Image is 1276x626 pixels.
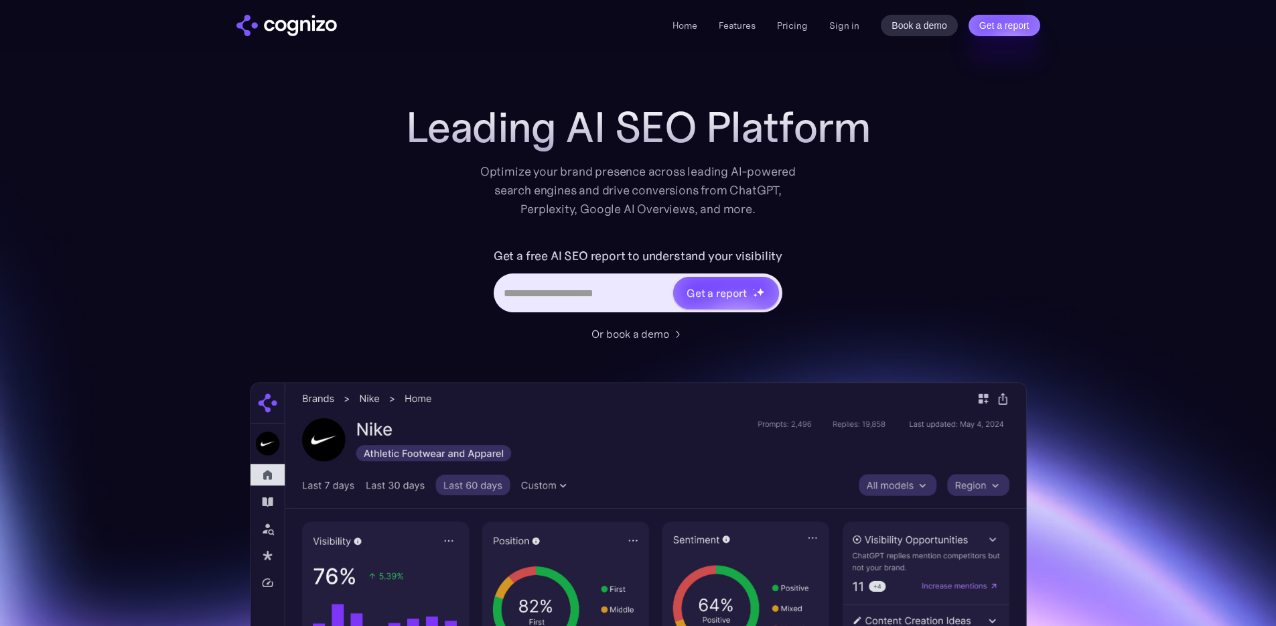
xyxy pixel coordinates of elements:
img: star [756,288,765,296]
img: star [753,288,755,290]
div: Optimize your brand presence across leading AI-powered search engines and drive conversions from ... [474,162,803,218]
a: Pricing [777,19,808,32]
label: Get a free AI SEO report to understand your visibility [494,245,782,267]
a: Book a demo [881,15,958,36]
form: Hero URL Input Form [494,245,782,319]
a: Or book a demo [591,326,685,342]
a: Features [719,19,756,32]
a: Get a reportstarstarstar [672,275,780,310]
div: Or book a demo [591,326,669,342]
h1: Leading AI SEO Platform [406,103,871,151]
a: Home [672,19,697,32]
a: home [236,15,337,36]
img: star [753,293,758,298]
a: Get a report [969,15,1040,36]
img: cognizo logo [236,15,337,36]
div: Get a report [687,285,747,301]
a: Sign in [829,17,859,34]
